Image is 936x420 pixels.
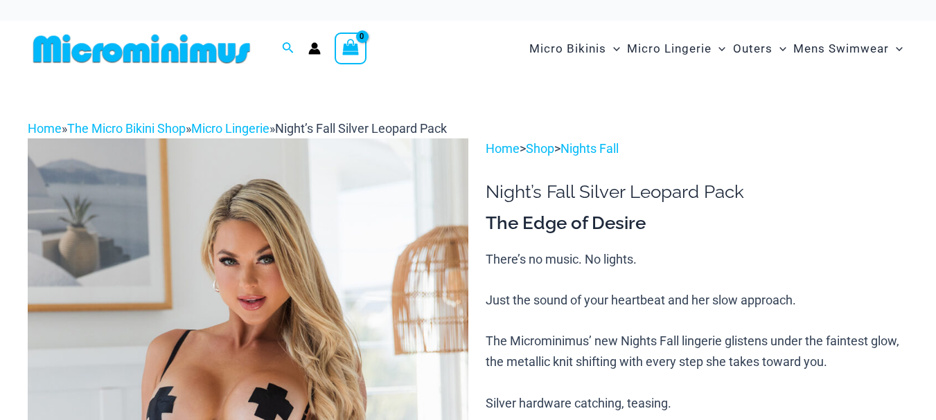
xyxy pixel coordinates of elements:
a: Nights Fall [560,141,619,156]
a: Home [28,121,62,136]
h3: The Edge of Desire [486,212,908,235]
a: Micro BikinisMenu ToggleMenu Toggle [526,28,624,70]
a: Shop [526,141,554,156]
span: » » » [28,121,447,136]
a: Micro LingerieMenu ToggleMenu Toggle [624,28,729,70]
span: Menu Toggle [889,31,903,66]
a: OutersMenu ToggleMenu Toggle [730,28,790,70]
span: Menu Toggle [772,31,786,66]
a: Account icon link [308,42,321,55]
span: Micro Lingerie [627,31,712,66]
a: Micro Lingerie [191,121,270,136]
nav: Site Navigation [524,26,908,72]
span: Micro Bikinis [529,31,606,66]
span: Night’s Fall Silver Leopard Pack [275,121,447,136]
img: MM SHOP LOGO FLAT [28,33,256,64]
span: Menu Toggle [606,31,620,66]
a: View Shopping Cart, empty [335,33,367,64]
p: > > [486,138,908,159]
span: Menu Toggle [712,31,725,66]
span: Outers [733,31,772,66]
a: Search icon link [282,40,294,57]
a: The Micro Bikini Shop [67,121,186,136]
h1: Night’s Fall Silver Leopard Pack [486,181,908,203]
a: Mens SwimwearMenu ToggleMenu Toggle [790,28,906,70]
span: Mens Swimwear [793,31,889,66]
a: Home [486,141,520,156]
